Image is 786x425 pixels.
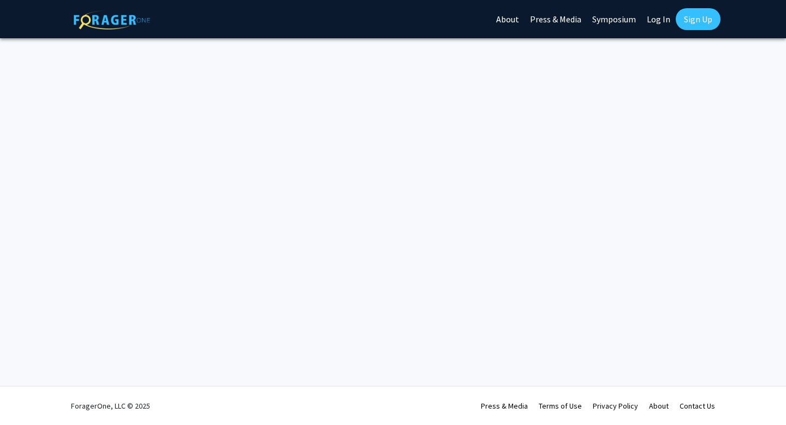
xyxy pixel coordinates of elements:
img: ForagerOne Logo [74,10,150,29]
a: Contact Us [680,401,715,411]
a: Privacy Policy [593,401,638,411]
div: ForagerOne, LLC © 2025 [71,387,150,425]
a: Press & Media [481,401,528,411]
a: Terms of Use [539,401,582,411]
a: About [649,401,669,411]
a: Sign Up [676,8,720,30]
